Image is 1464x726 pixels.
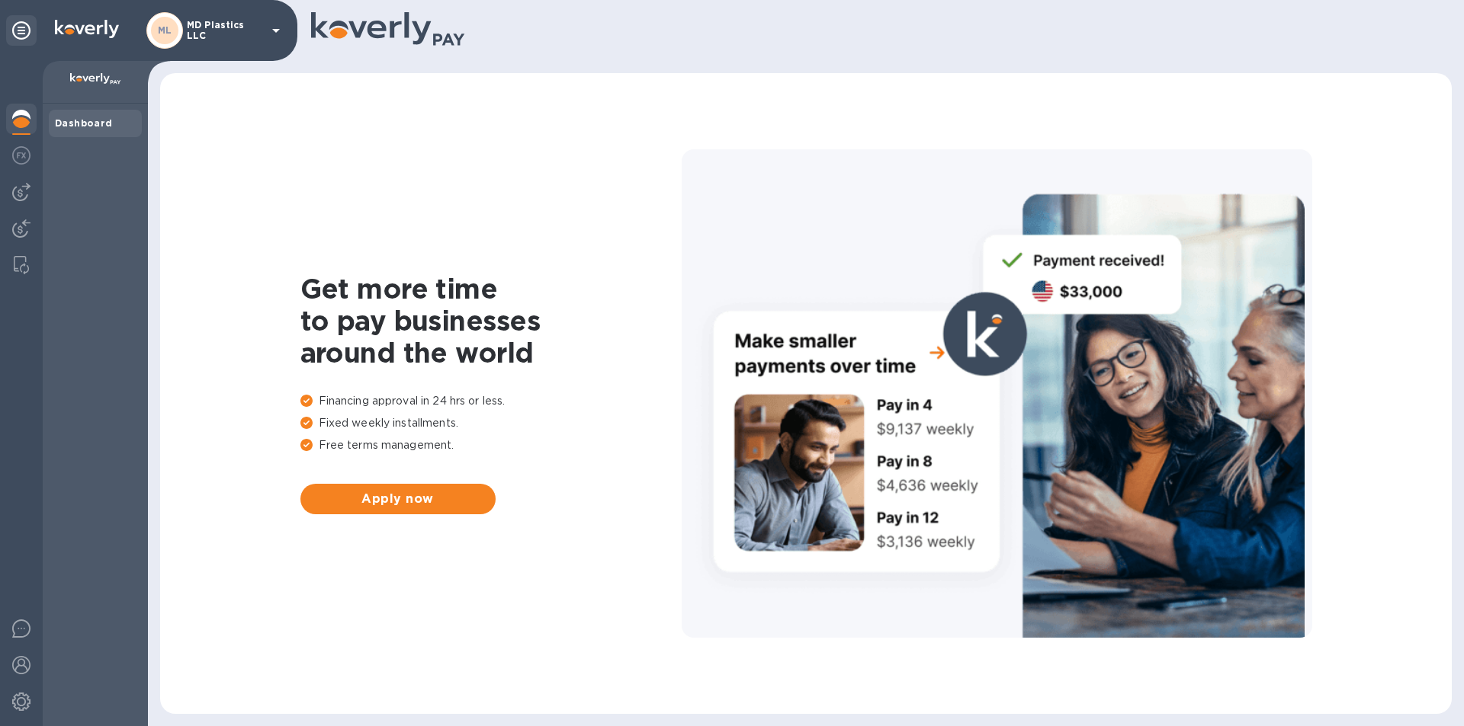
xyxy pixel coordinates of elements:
b: ML [158,24,172,36]
span: Apply now [313,490,483,508]
p: Financing approval in 24 hrs or less. [300,393,682,409]
h1: Get more time to pay businesses around the world [300,273,682,369]
p: Free terms management. [300,437,682,453]
button: Apply now [300,484,496,514]
b: Dashboard [55,117,113,129]
img: Logo [55,20,119,38]
p: Fixed weekly installments. [300,415,682,431]
p: MD Plastics LLC [187,20,263,41]
div: Unpin categories [6,15,37,46]
img: Foreign exchange [12,146,30,165]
